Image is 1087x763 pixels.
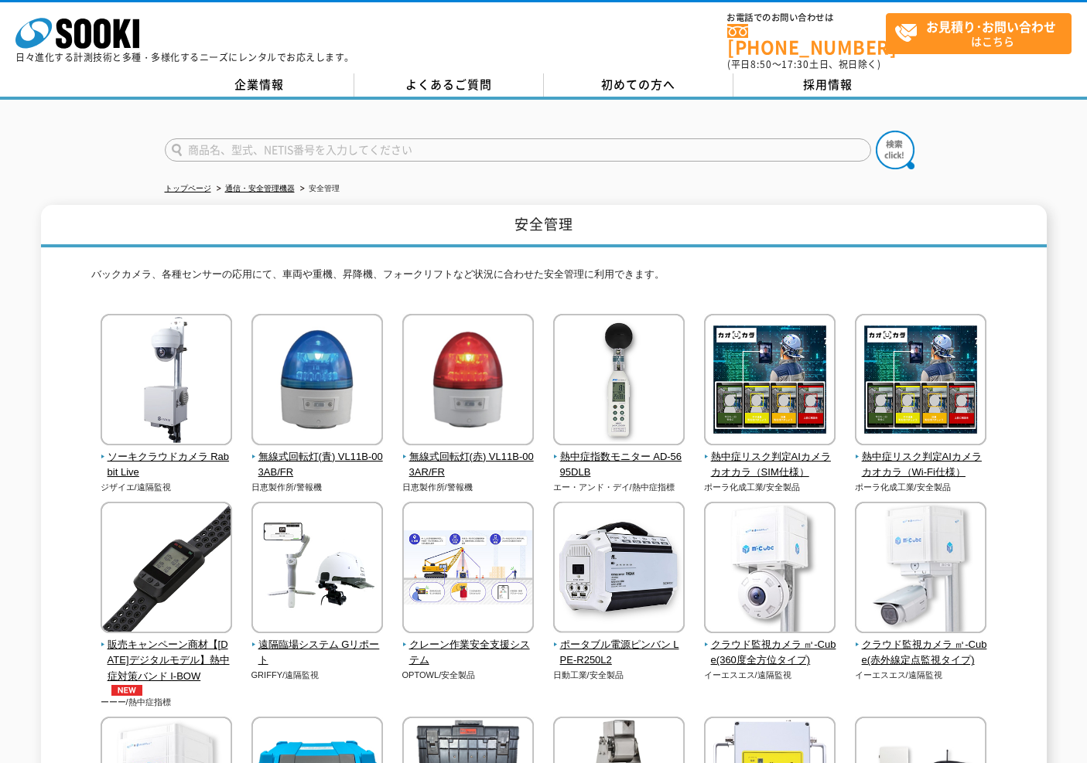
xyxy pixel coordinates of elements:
span: クラウド監視カメラ ㎥-Cube(赤外線定点監視タイプ) [855,637,987,669]
p: バックカメラ、各種センサーの応用にて、車両や重機、昇降機、フォークリフトなど状況に合わせた安全管理に利用できます。 [91,267,996,291]
a: クレーン作業安全支援システム [402,622,535,669]
input: 商品名、型式、NETIS番号を入力してください [165,138,871,162]
a: よくあるご質問 [354,73,544,97]
p: エー・アンド・デイ/熱中症指標 [553,481,685,494]
img: 熱中症リスク判定AIカメラ カオカラ（Wi-Fi仕様） [855,314,986,449]
img: 販売キャンペーン商材【2025年デジタルモデル】熱中症対策バンド I-BOW [101,502,232,637]
img: 遠隔臨場システム Gリポート [251,502,383,637]
h1: 安全管理 [41,205,1047,247]
a: クラウド監視カメラ ㎥-Cube(360度全方位タイプ) [704,622,836,669]
a: クラウド監視カメラ ㎥-Cube(赤外線定点監視タイプ) [855,622,987,669]
a: 無線式回転灯(赤) VL11B-003AR/FR [402,434,535,481]
a: 初めての方へ [544,73,733,97]
p: ーーー/熱中症指標 [101,696,233,709]
span: 熱中症指数モニター AD-5695DLB [553,449,685,482]
p: イーエスエス/遠隔監視 [855,669,987,682]
img: NEW [108,685,146,696]
a: 企業情報 [165,73,354,97]
span: 無線式回転灯(赤) VL11B-003AR/FR [402,449,535,482]
span: 17:30 [781,57,809,71]
p: イーエスエス/遠隔監視 [704,669,836,682]
a: 通信・安全管理機器 [225,184,295,192]
p: ポーラ化成工業/安全製品 [704,481,836,494]
img: 熱中症リスク判定AIカメラ カオカラ（SIM仕様） [704,314,836,449]
a: 熱中症リスク判定AIカメラ カオカラ（SIM仕様） [704,434,836,481]
strong: お見積り･お問い合わせ [926,17,1056,36]
p: GRIFFY/遠隔監視 [251,669,384,682]
span: 熱中症リスク判定AIカメラ カオカラ（SIM仕様） [704,449,836,482]
img: クラウド監視カメラ ㎥-Cube(360度全方位タイプ) [704,502,836,637]
span: 8:50 [750,57,772,71]
span: 販売キャンペーン商材【[DATE]デジタルモデル】熱中症対策バンド I-BOW [101,637,233,696]
span: 無線式回転灯(青) VL11B-003AB/FR [251,449,384,482]
a: [PHONE_NUMBER] [727,24,886,56]
span: はこちら [894,14,1071,53]
a: ソーキクラウドカメラ Rabbit Live [101,434,233,481]
a: 無線式回転灯(青) VL11B-003AB/FR [251,434,384,481]
p: 日動工業/安全製品 [553,669,685,682]
span: 遠隔臨場システム Gリポート [251,637,384,669]
span: 熱中症リスク判定AIカメラ カオカラ（Wi-Fi仕様） [855,449,987,482]
span: お電話でのお問い合わせは [727,13,886,22]
p: ポーラ化成工業/安全製品 [855,481,987,494]
img: btn_search.png [876,131,914,169]
span: ソーキクラウドカメラ Rabbit Live [101,449,233,482]
span: クレーン作業安全支援システム [402,637,535,669]
img: ソーキクラウドカメラ Rabbit Live [101,314,232,449]
img: クラウド監視カメラ ㎥-Cube(赤外線定点監視タイプ) [855,502,986,637]
p: 日々進化する計測技術と多種・多様化するニーズにレンタルでお応えします。 [15,53,354,62]
img: 無線式回転灯(赤) VL11B-003AR/FR [402,314,534,449]
p: 日恵製作所/警報機 [251,481,384,494]
a: 熱中症リスク判定AIカメラ カオカラ（Wi-Fi仕様） [855,434,987,481]
a: ポータブル電源ピンバン LPE-R250L2 [553,622,685,669]
a: トップページ [165,184,211,192]
img: 熱中症指数モニター AD-5695DLB [553,314,685,449]
li: 安全管理 [297,181,340,197]
a: 遠隔臨場システム Gリポート [251,622,384,669]
a: 採用情報 [733,73,923,97]
a: お見積り･お問い合わせはこちら [886,13,1072,54]
p: 日恵製作所/警報機 [402,481,535,494]
span: (平日 ～ 土日、祝日除く) [727,57,880,71]
span: ポータブル電源ピンバン LPE-R250L2 [553,637,685,669]
p: ジザイエ/遠隔監視 [101,481,233,494]
a: 熱中症指数モニター AD-5695DLB [553,434,685,481]
img: 無線式回転灯(青) VL11B-003AB/FR [251,314,383,449]
a: 販売キャンペーン商材【[DATE]デジタルモデル】熱中症対策バンド I-BOWNEW [101,622,233,696]
p: OPTOWL/安全製品 [402,669,535,682]
img: クレーン作業安全支援システム [402,502,534,637]
img: ポータブル電源ピンバン LPE-R250L2 [553,502,685,637]
span: クラウド監視カメラ ㎥-Cube(360度全方位タイプ) [704,637,836,669]
span: 初めての方へ [601,76,675,93]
